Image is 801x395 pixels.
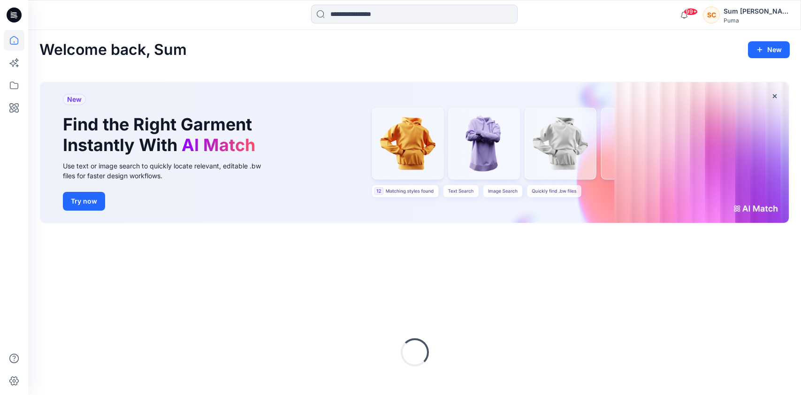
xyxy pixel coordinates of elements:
[63,161,274,181] div: Use text or image search to quickly locate relevant, editable .bw files for faster design workflows.
[724,6,789,17] div: Sum [PERSON_NAME]
[63,192,105,211] button: Try now
[684,8,698,15] span: 99+
[748,41,790,58] button: New
[67,94,82,105] span: New
[63,114,260,155] h1: Find the Right Garment Instantly With
[182,135,255,155] span: AI Match
[39,41,187,59] h2: Welcome back, Sum
[724,17,789,24] div: Puma
[703,7,720,23] div: SC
